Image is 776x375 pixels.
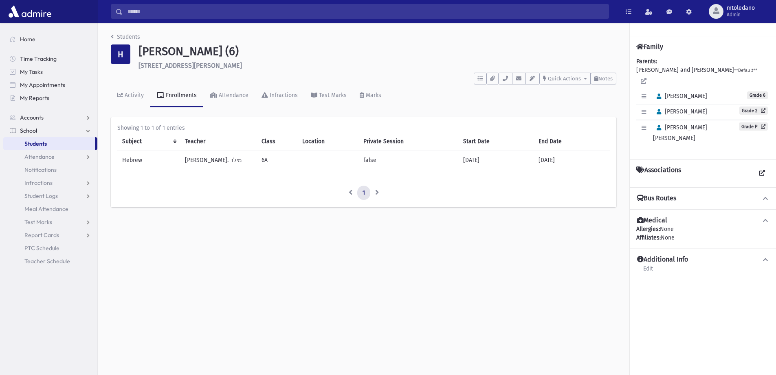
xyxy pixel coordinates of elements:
span: My Appointments [20,81,65,89]
h1: [PERSON_NAME] (6) [138,44,616,58]
span: Accounts [20,114,44,121]
div: [PERSON_NAME] and [PERSON_NAME] [636,57,769,153]
h4: Associations [636,166,681,181]
a: My Tasks [3,65,97,78]
span: [PERSON_NAME] [653,108,707,115]
a: Grade 2 [739,107,768,115]
th: Teacher [180,132,257,151]
a: My Appointments [3,78,97,91]
span: Report Cards [24,231,59,239]
a: Time Tracking [3,52,97,65]
td: false [358,151,458,169]
a: Attendance [3,150,97,163]
a: Notifications [3,163,97,176]
th: End Date [534,132,610,151]
td: [DATE] [458,151,534,169]
a: Test Marks [304,84,353,107]
span: Admin [727,11,755,18]
td: 6A [257,151,297,169]
th: Private Session [358,132,458,151]
b: Parents: [636,58,657,65]
div: Showing 1 to 1 of 1 entries [117,124,610,132]
button: Bus Routes [636,194,769,203]
div: Attendance [217,92,248,99]
button: Medical [636,216,769,225]
a: Teacher Schedule [3,255,97,268]
span: Grade 6 [747,91,768,99]
a: School [3,124,97,137]
h4: Medical [637,216,667,225]
div: Enrollments [164,92,197,99]
img: AdmirePro [7,3,53,20]
a: Report Cards [3,229,97,242]
div: H [111,44,130,64]
span: Test Marks [24,218,52,226]
span: Home [20,36,35,43]
div: None [636,233,769,242]
th: Location [297,132,358,151]
th: Start Date [458,132,534,151]
b: Allergies: [636,226,660,233]
h6: [STREET_ADDRESS][PERSON_NAME] [138,62,616,69]
a: PTC Schedule [3,242,97,255]
a: Accounts [3,111,97,124]
button: Quick Actions [539,73,591,84]
nav: breadcrumb [111,33,140,44]
div: Infractions [268,92,298,99]
button: Notes [591,73,616,84]
span: Meal Attendance [24,205,68,213]
span: PTC Schedule [24,244,59,252]
span: Student Logs [24,192,58,200]
span: Infractions [24,179,53,186]
a: Home [3,33,97,46]
a: Edit [643,264,653,279]
span: Notifications [24,166,57,173]
span: mtoledano [727,5,755,11]
input: Search [123,4,609,19]
span: School [20,127,37,134]
a: Meal Attendance [3,202,97,215]
button: Additional Info [636,255,769,264]
b: Affiliates: [636,234,661,241]
a: My Reports [3,91,97,104]
div: None [636,225,769,242]
a: Student Logs [3,189,97,202]
h4: Family [636,43,663,51]
a: Enrollments [150,84,203,107]
a: Infractions [255,84,304,107]
th: Subject [117,132,180,151]
a: Grade P [739,122,768,131]
th: Class [257,132,297,151]
span: Attendance [24,153,55,160]
td: Hebrew [117,151,180,169]
a: Infractions [3,176,97,189]
span: My Tasks [20,68,43,75]
a: Marks [353,84,388,107]
a: Students [3,137,95,150]
h4: Additional Info [637,255,688,264]
span: Time Tracking [20,55,57,62]
span: Teacher Schedule [24,257,70,265]
span: Quick Actions [548,75,581,82]
a: Attendance [203,84,255,107]
span: Notes [598,75,613,82]
span: My Reports [20,94,49,102]
a: Activity [111,84,150,107]
div: Marks [364,92,381,99]
a: Students [111,33,140,40]
div: Activity [123,92,144,99]
td: [DATE] [534,151,610,169]
span: Students [24,140,47,147]
a: View all Associations [755,166,769,181]
a: 1 [357,186,370,200]
h4: Bus Routes [637,194,676,203]
a: Test Marks [3,215,97,229]
div: Test Marks [317,92,347,99]
td: [PERSON_NAME]. מילר [180,151,257,169]
span: [PERSON_NAME] [PERSON_NAME] [653,124,707,142]
span: [PERSON_NAME] [653,93,707,100]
